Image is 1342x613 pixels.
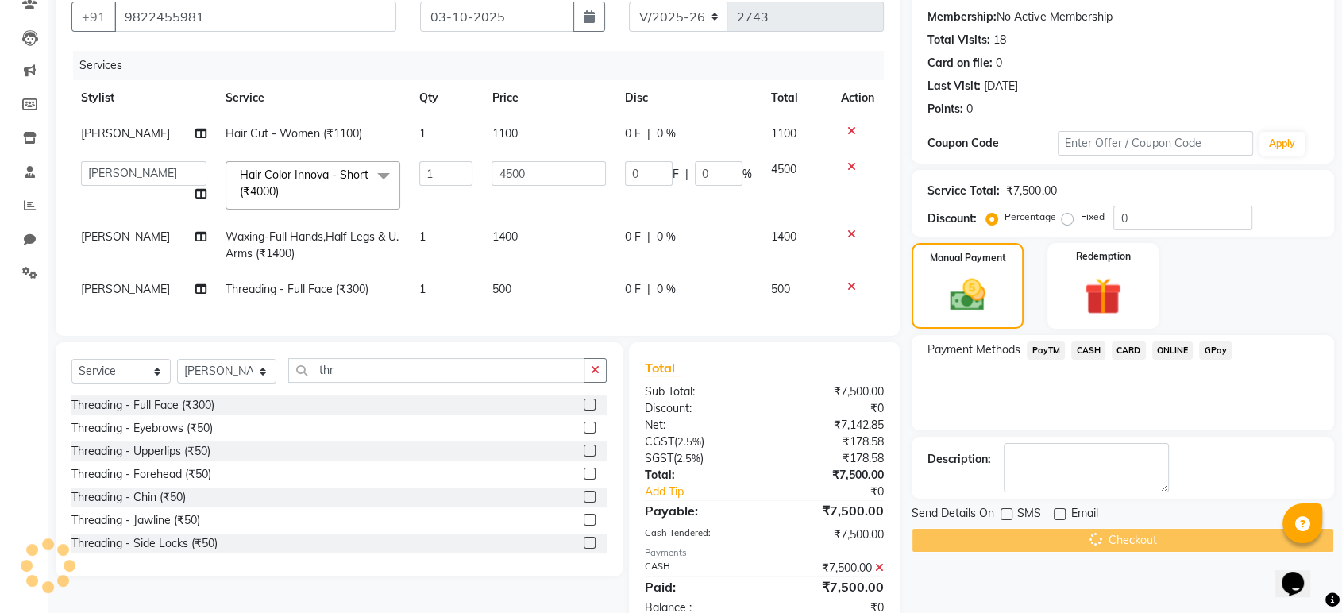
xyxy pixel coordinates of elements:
[927,55,993,71] div: Card on file:
[685,166,688,183] span: |
[1070,505,1097,525] span: Email
[765,434,897,450] div: ₹178.58
[647,281,650,298] span: |
[226,282,368,296] span: Threading - Full Face (₹300)
[71,397,214,414] div: Threading - Full Face (₹300)
[927,9,1318,25] div: No Active Membership
[625,125,641,142] span: 0 F
[912,505,994,525] span: Send Details On
[419,229,426,244] span: 1
[216,80,410,116] th: Service
[1058,131,1253,156] input: Enter Offer / Coupon Code
[927,9,997,25] div: Membership:
[625,229,641,245] span: 0 F
[71,80,216,116] th: Stylist
[625,281,641,298] span: 0 F
[410,80,482,116] th: Qty
[419,282,426,296] span: 1
[71,420,213,437] div: Threading - Eyebrows (₹50)
[657,125,676,142] span: 0 %
[1071,341,1105,360] span: CASH
[81,229,170,244] span: [PERSON_NAME]
[645,360,681,376] span: Total
[927,32,990,48] div: Total Visits:
[71,489,186,506] div: Threading - Chin (₹50)
[71,535,218,552] div: Threading - Side Locks (₹50)
[226,229,399,260] span: Waxing-Full Hands,Half Legs & U.Arms (₹1400)
[645,546,884,560] div: Payments
[645,451,673,465] span: SGST
[288,358,584,383] input: Search or Scan
[633,577,765,596] div: Paid:
[71,2,116,32] button: +91
[927,210,977,227] div: Discount:
[633,450,765,467] div: ( )
[742,166,752,183] span: %
[240,168,368,199] span: Hair Color Innova - Short (₹4000)
[939,275,996,315] img: _cash.svg
[1152,341,1194,360] span: ONLINE
[765,577,897,596] div: ₹7,500.00
[81,126,170,141] span: [PERSON_NAME]
[226,126,362,141] span: Hair Cut - Women (₹1100)
[114,2,396,32] input: Search by Name/Mobile/Email/Code
[633,467,765,484] div: Total:
[657,229,676,245] span: 0 %
[1005,210,1055,224] label: Percentage
[765,467,897,484] div: ₹7,500.00
[81,282,170,296] span: [PERSON_NAME]
[633,484,786,500] a: Add Tip
[633,560,765,576] div: CASH
[1006,183,1056,199] div: ₹7,500.00
[1259,132,1305,156] button: Apply
[633,501,765,520] div: Payable:
[765,384,897,400] div: ₹7,500.00
[71,466,211,483] div: Threading - Forehead (₹50)
[930,251,1006,265] label: Manual Payment
[71,443,210,460] div: Threading - Upperlips (₹50)
[482,80,615,116] th: Price
[771,162,796,176] span: 4500
[1017,505,1041,525] span: SMS
[771,282,790,296] span: 500
[765,450,897,467] div: ₹178.58
[1073,273,1132,319] img: _gift.svg
[966,101,973,118] div: 0
[771,229,796,244] span: 1400
[633,434,765,450] div: ( )
[984,78,1018,94] div: [DATE]
[1275,549,1326,597] iframe: chat widget
[927,451,991,468] div: Description:
[765,400,897,417] div: ₹0
[492,126,517,141] span: 1100
[1080,210,1104,224] label: Fixed
[765,526,897,543] div: ₹7,500.00
[927,78,981,94] div: Last Visit:
[673,166,679,183] span: F
[927,341,1020,358] span: Payment Methods
[765,560,897,576] div: ₹7,500.00
[633,526,765,543] div: Cash Tendered:
[1199,341,1232,360] span: GPay
[419,126,426,141] span: 1
[73,51,896,80] div: Services
[927,135,1058,152] div: Coupon Code
[492,229,517,244] span: 1400
[633,417,765,434] div: Net:
[677,435,701,448] span: 2.5%
[927,101,963,118] div: Points:
[657,281,676,298] span: 0 %
[996,55,1002,71] div: 0
[647,125,650,142] span: |
[633,400,765,417] div: Discount:
[279,184,286,199] a: x
[831,80,884,116] th: Action
[645,434,674,449] span: CGST
[71,512,200,529] div: Threading - Jawline (₹50)
[765,501,897,520] div: ₹7,500.00
[993,32,1006,48] div: 18
[927,183,1000,199] div: Service Total:
[647,229,650,245] span: |
[1112,341,1146,360] span: CARD
[492,282,511,296] span: 500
